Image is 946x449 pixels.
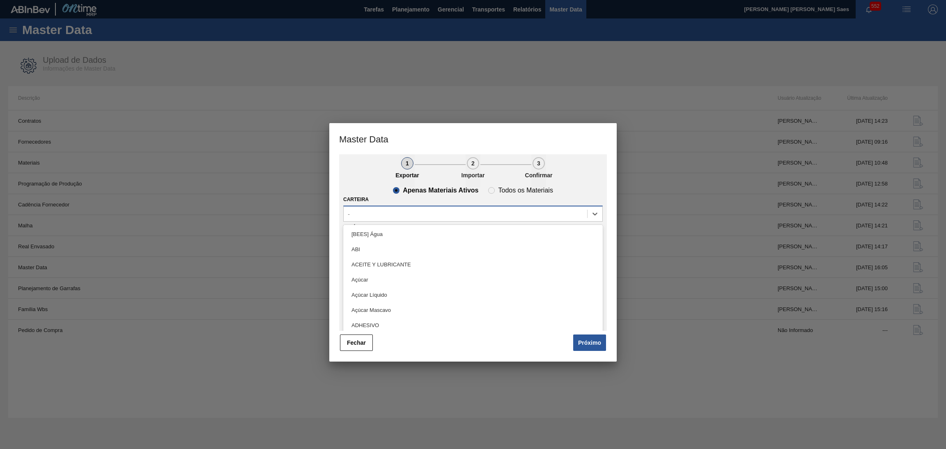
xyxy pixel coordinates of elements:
[573,334,606,351] button: Próximo
[343,302,603,318] div: Açúcar Mascavo
[343,257,603,272] div: ACEITE Y LUBRICANTE
[343,227,603,242] div: [BEES] Água
[518,172,559,179] p: Confirmar
[343,272,603,287] div: Açúcar
[533,157,545,170] div: 3
[348,210,350,217] div: -
[329,123,617,154] h3: Master Data
[343,197,369,202] label: Carteira
[343,287,603,302] div: Açúcar Líquido
[387,172,428,179] p: Exportar
[400,154,415,187] button: 1Exportar
[466,154,480,187] button: 2Importar
[488,187,553,194] clb-radio-button: Todos os Materiais
[340,334,373,351] button: Fechar
[343,242,603,257] div: ABI
[452,172,494,179] p: Importar
[343,318,603,333] div: ADHESIVO
[401,157,413,170] div: 1
[467,157,479,170] div: 2
[531,154,546,187] button: 3Confirmar
[343,224,392,230] label: Família Rotulada
[393,187,478,194] clb-radio-button: Apenas Materiais Ativos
